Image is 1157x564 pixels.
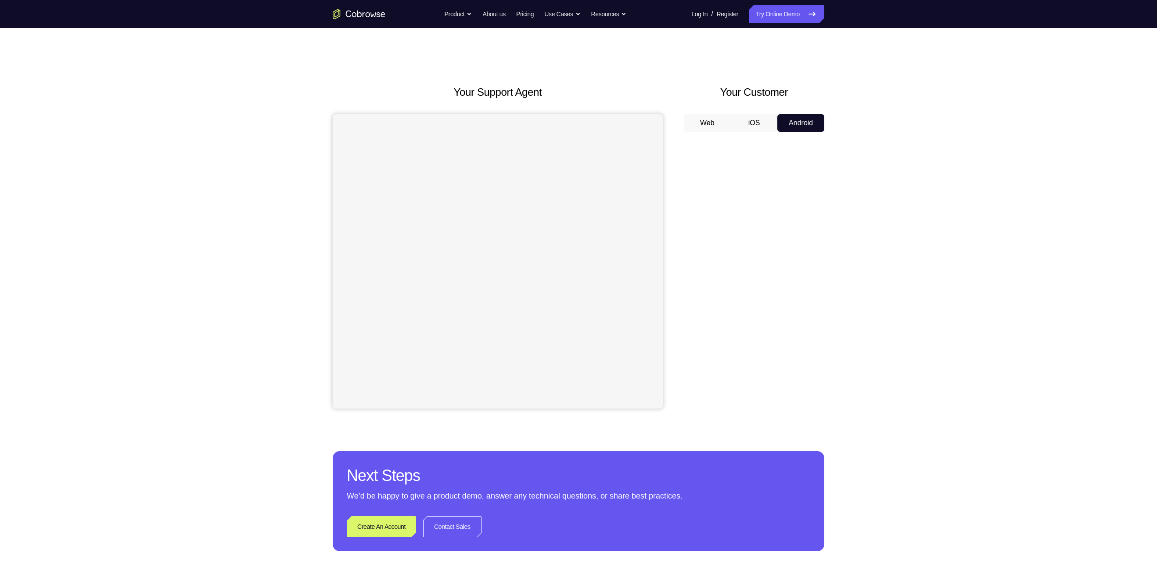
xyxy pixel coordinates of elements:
[516,5,534,23] a: Pricing
[347,516,416,537] a: Create An Account
[482,5,505,23] a: About us
[445,5,472,23] button: Product
[347,490,810,502] p: We’d be happy to give a product demo, answer any technical questions, or share best practices.
[749,5,824,23] a: Try Online Demo
[717,5,738,23] a: Register
[684,84,824,100] h2: Your Customer
[711,9,713,19] span: /
[731,114,778,132] button: iOS
[333,114,663,409] iframe: Agent
[333,9,385,19] a: Go to the home page
[347,465,810,486] h2: Next Steps
[691,5,708,23] a: Log In
[423,516,481,537] a: Contact Sales
[777,114,824,132] button: Android
[684,114,731,132] button: Web
[333,84,663,100] h2: Your Support Agent
[591,5,627,23] button: Resources
[544,5,580,23] button: Use Cases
